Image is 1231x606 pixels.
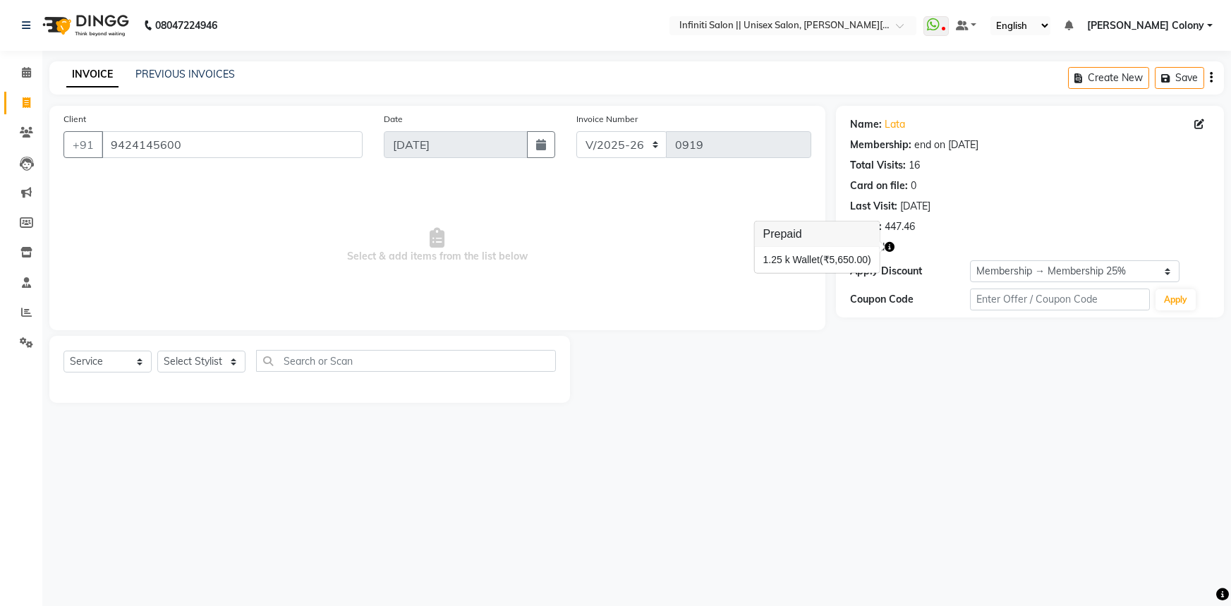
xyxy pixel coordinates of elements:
[850,199,897,214] div: Last Visit:
[850,117,882,132] div: Name:
[1087,18,1204,33] span: [PERSON_NAME] Colony
[850,138,911,152] div: Membership:
[850,178,908,193] div: Card on file:
[576,113,638,126] label: Invoice Number
[1156,289,1196,310] button: Apply
[763,253,871,267] div: 25 k Wallet
[63,175,811,316] span: Select & add items from the list below
[763,254,771,265] span: 1.
[256,350,556,372] input: Search or Scan
[850,219,882,234] div: Points:
[885,117,905,132] a: Lata
[850,158,906,173] div: Total Visits:
[914,138,978,152] div: end on [DATE]
[384,113,403,126] label: Date
[820,254,871,265] span: (₹5,650.00)
[63,131,103,158] button: +91
[900,199,930,214] div: [DATE]
[155,6,217,45] b: 08047224946
[909,158,920,173] div: 16
[135,68,235,80] a: PREVIOUS INVOICES
[1155,67,1204,89] button: Save
[850,292,970,307] div: Coupon Code
[885,219,915,234] div: 447.46
[36,6,133,45] img: logo
[850,264,970,279] div: Apply Discount
[911,178,916,193] div: 0
[66,62,119,87] a: INVOICE
[1068,67,1149,89] button: Create New
[63,113,86,126] label: Client
[754,222,879,247] h3: Prepaid
[102,131,363,158] input: Search by Name/Mobile/Email/Code
[970,289,1150,310] input: Enter Offer / Coupon Code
